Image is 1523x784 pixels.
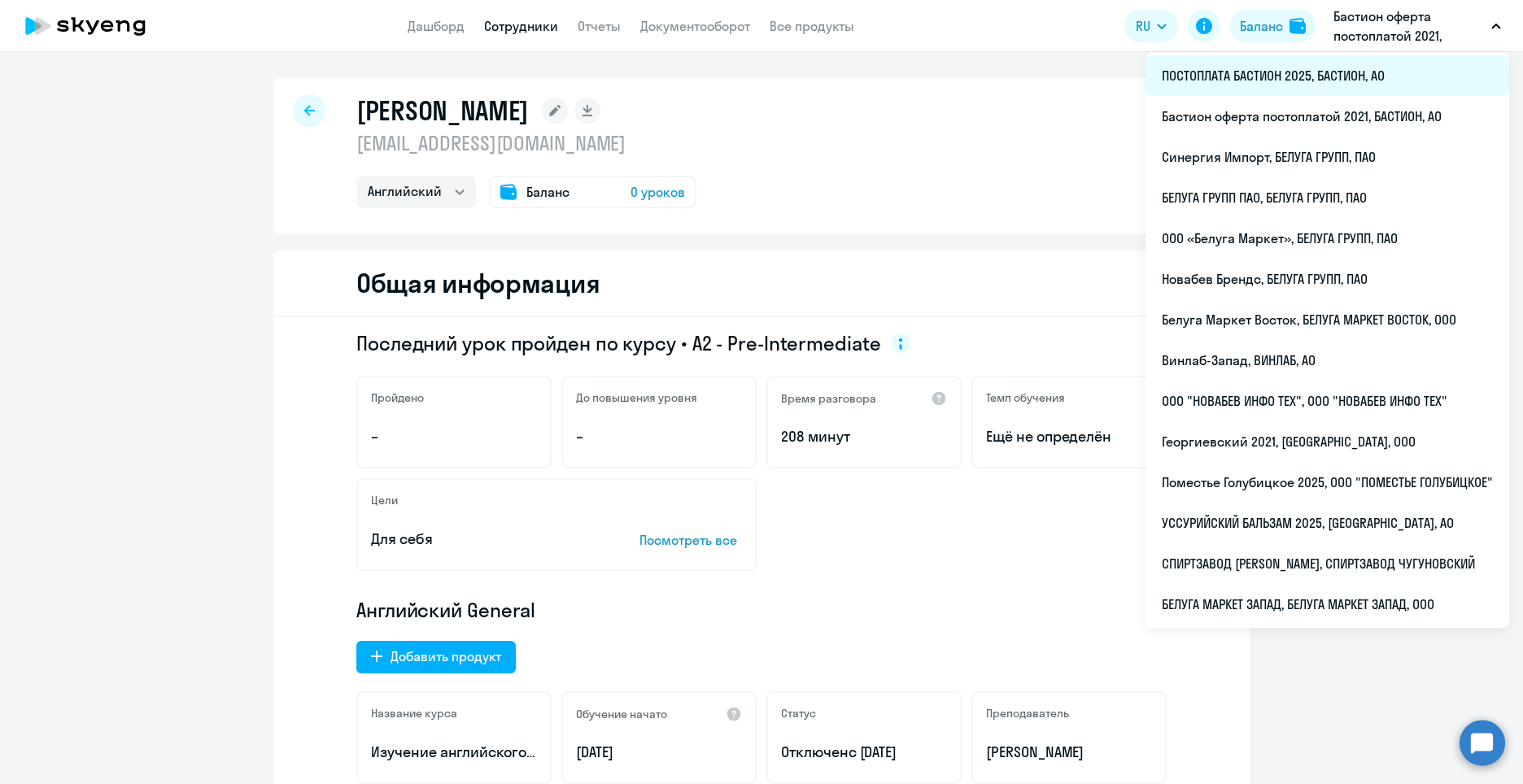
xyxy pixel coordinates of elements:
[576,742,742,763] p: [DATE]
[484,18,558,34] a: Сотрудники
[986,390,1065,405] h5: Темп обучения
[1333,7,1485,46] p: Бастион оферта постоплатой 2021, БАСТИОН, АО
[1325,7,1509,46] button: Бастион оферта постоплатой 2021, БАСТИОН, АО
[1240,16,1283,36] div: Баланс
[391,647,501,666] div: Добавить продукт
[578,18,621,34] a: Отчеты
[781,742,947,763] p: Отключен
[1146,52,1509,628] ul: RU
[639,530,742,550] p: Посмотреть все
[986,706,1069,721] h5: Преподаватель
[781,706,816,721] h5: Статус
[986,742,1152,763] p: [PERSON_NAME]
[356,330,881,356] span: Последний урок пройден по курсу • A2 - Pre-Intermediate
[576,390,697,405] h5: До повышения уровня
[986,426,1152,447] span: Ещё не определён
[408,18,465,34] a: Дашборд
[631,182,685,202] span: 0 уроков
[576,426,742,447] p: –
[356,267,600,299] h2: Общая информация
[770,18,854,34] a: Все продукты
[1230,10,1316,42] button: Балансbalance
[371,706,457,721] h5: Название курса
[356,94,529,127] h1: [PERSON_NAME]
[849,743,897,761] span: с [DATE]
[371,493,398,507] h5: Цели
[356,597,535,623] span: Английский General
[526,182,569,202] span: Баланс
[1290,18,1306,34] img: balance
[356,130,696,156] p: [EMAIL_ADDRESS][DOMAIN_NAME]
[781,391,876,406] h5: Время разговора
[781,426,947,447] p: 208 минут
[371,426,537,447] p: –
[356,641,516,673] button: Добавить продукт
[576,707,667,721] h5: Обучение начато
[371,529,589,550] p: Для себя
[371,390,424,405] h5: Пройдено
[640,18,750,34] a: Документооборот
[1124,10,1178,42] button: RU
[371,742,537,763] p: Изучение английского языка для общих целей
[1136,16,1150,36] span: RU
